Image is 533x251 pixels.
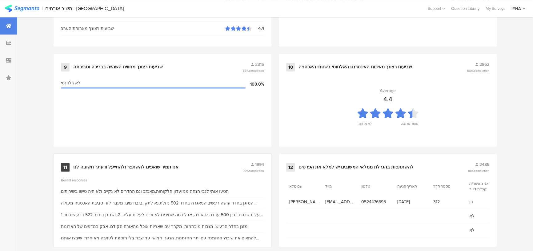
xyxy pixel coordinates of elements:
div: 1. מעלית שבת בבניין 500 עבדה לכאורה, אבל כמה שחיכינו לא זכינו לעלות עליה. 2. המזגן בחדר 522 ברעיש... [61,212,264,218]
span: completion [249,68,264,73]
span: 312 [433,199,463,205]
div: הטעו אותי לגבי הנחה ממועדון הלקוחות,מאכזב וגם החדרים לא נקיים ולא היה טישו בשירותים [61,188,229,195]
span: 0524476695 [361,199,391,205]
span: לא [469,213,499,219]
div: Support [428,4,445,13]
span: completion [474,68,489,73]
div: | [42,5,43,12]
a: Question Library [448,6,483,11]
span: [DATE] [397,199,427,205]
div: אנו תמיד שואפים להשתפר ולהתייעל ודעתך חשובה לנו [73,164,178,170]
div: 10 [286,63,295,71]
div: מאוד מרוצה [401,121,418,130]
section: תאריך הגעה [397,184,425,189]
section: מספר חדר [433,184,461,189]
div: להשתתפות בהגרלת ממלאי המשובים יש למלא את הפרטים [299,164,414,170]
span: 70% [243,168,264,173]
div: 12 [286,163,295,172]
span: 100% [467,68,489,73]
div: לא מרוצה [358,121,372,130]
section: טלפון [361,184,389,189]
section: מייל [325,184,353,189]
div: IYHA [511,6,521,11]
span: completion [249,168,264,173]
div: שביעות רצונך מארוחת הערב [61,25,225,32]
span: [EMAIL_ADDRESS][DOMAIN_NAME] [325,199,355,205]
div: Recent responses [61,178,264,183]
div: 11 [61,163,70,172]
a: My Surveys [483,6,508,11]
span: [PERSON_NAME] [289,199,319,205]
section: שם מלא [289,184,317,189]
span: 86% [243,68,264,73]
div: 9 [61,63,70,71]
div: 4.4 [383,95,392,104]
span: לא רלוונטי [61,80,80,86]
div: שביעות רצונך מאיכות האינטרנט האלחוטי בשטחי האכסניה [299,64,412,70]
span: 2862 [479,61,489,68]
div: המזגן בחדר עושה רעשים.הניאגרה בחדר 502 נוזלת.נא לתקן.בזבוז מים. מעבר לזה סביבת האכסניה מעולה מאוד... [61,200,264,206]
span: 1994 [255,161,264,168]
div: 100.0% [246,81,264,87]
div: שביעות רצונך מחווית השהייה בבריכה וסביבתה [73,64,163,70]
span: completion [474,168,489,173]
div: Average [380,87,396,94]
section: אני מאשר/ת קבלת דיוור [469,181,497,192]
div: משוב אורחים - [GEOGRAPHIC_DATA] [45,6,124,11]
span: 2315 [255,61,264,68]
img: segmanta logo [5,5,39,12]
div: 4.4 [252,25,264,32]
span: 88% [468,168,489,173]
span: לא [469,227,499,233]
div: מזגן בחדר הרעיש. מגבות מוכתמות. מקרר עם שאריות אוכל מהאורח הקודם. אבק במדפים של הארונות [61,223,248,230]
div: להתאים את שיבוץ ההזמנה עם יתר ההזמנות. הגענו חמישי עד שבת בלי תוספת לעזיבה מאוחרת, שיבצו אותנו בק... [61,235,264,241]
span: כן [469,199,499,205]
span: 2485 [479,161,489,168]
